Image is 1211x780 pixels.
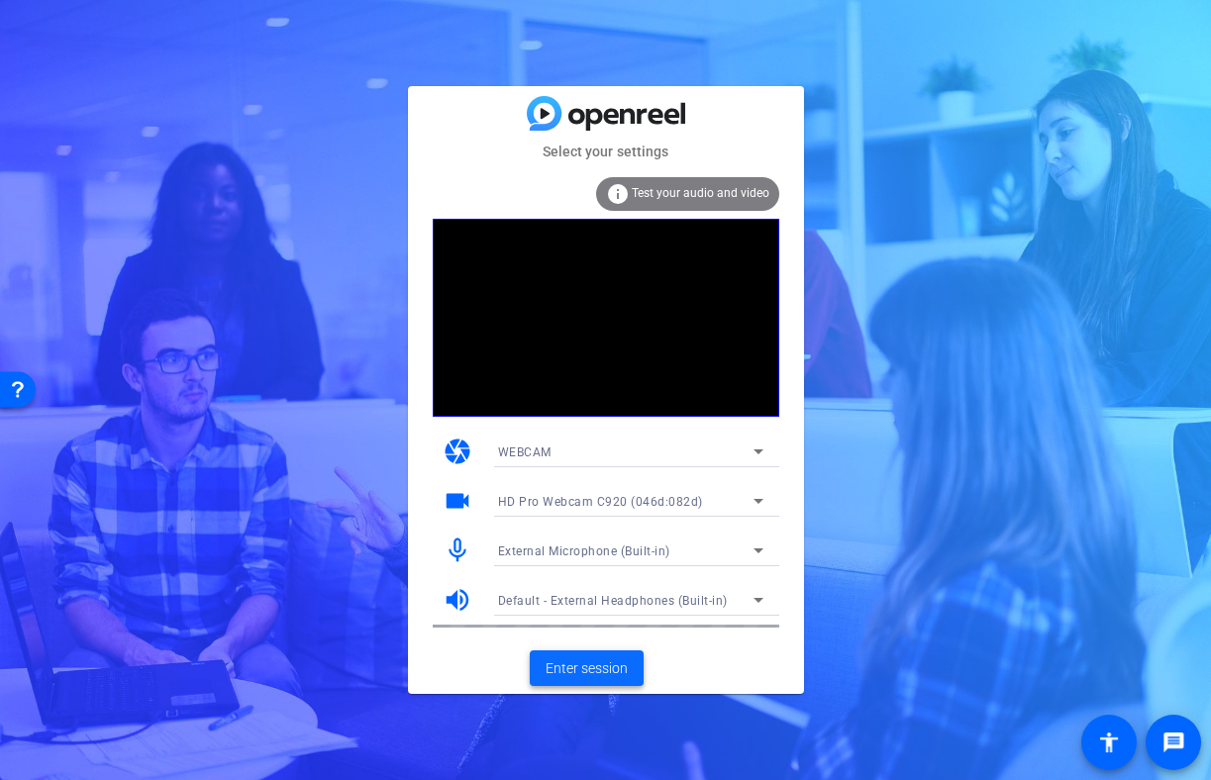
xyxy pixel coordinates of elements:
button: Enter session [530,650,644,686]
mat-icon: message [1161,731,1185,754]
mat-icon: videocam [443,486,472,516]
span: HD Pro Webcam C920 (046d:082d) [498,495,703,509]
span: Test your audio and video [632,186,769,200]
img: blue-gradient.svg [527,96,685,131]
mat-icon: camera [443,437,472,466]
span: Default - External Headphones (Built-in) [498,594,728,608]
mat-card-subtitle: Select your settings [408,141,804,162]
mat-icon: info [606,182,630,206]
mat-icon: accessibility [1097,731,1121,754]
mat-icon: volume_up [443,585,472,615]
span: WEBCAM [498,445,552,459]
span: Enter session [546,658,628,679]
mat-icon: mic_none [443,536,472,565]
span: External Microphone (Built-in) [498,544,670,558]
